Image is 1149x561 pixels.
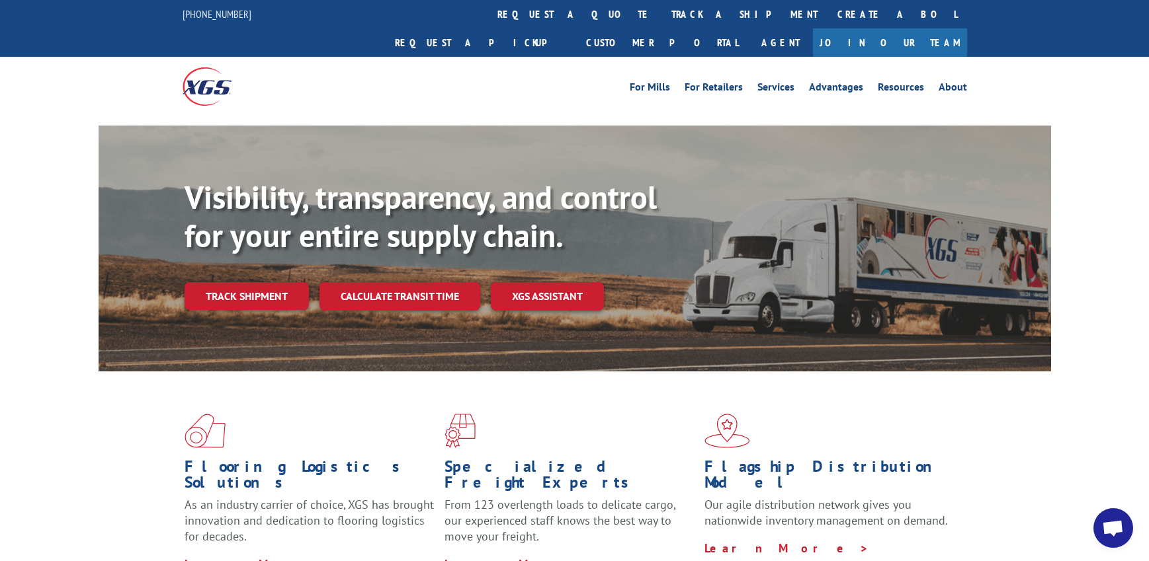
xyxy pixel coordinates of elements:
[491,282,604,311] a: XGS ASSISTANT
[445,459,695,497] h1: Specialized Freight Experts
[185,282,309,310] a: Track shipment
[630,82,670,96] a: For Mills
[685,82,743,96] a: For Retailers
[319,282,480,311] a: Calculate transit time
[704,414,750,448] img: xgs-icon-flagship-distribution-model-red
[445,497,695,556] p: From 123 overlength loads to delicate cargo, our experienced staff knows the best way to move you...
[1093,508,1133,548] a: Open chat
[385,28,576,57] a: Request a pickup
[939,82,967,96] a: About
[704,497,948,528] span: Our agile distribution network gives you nationwide inventory management on demand.
[183,7,251,20] a: [PHONE_NUMBER]
[748,28,813,57] a: Agent
[185,414,226,448] img: xgs-icon-total-supply-chain-intelligence-red
[704,459,955,497] h1: Flagship Distribution Model
[576,28,748,57] a: Customer Portal
[878,82,924,96] a: Resources
[757,82,794,96] a: Services
[185,497,434,544] span: As an industry carrier of choice, XGS has brought innovation and dedication to flooring logistics...
[813,28,967,57] a: Join Our Team
[185,176,657,256] b: Visibility, transparency, and control for your entire supply chain.
[809,82,863,96] a: Advantages
[704,541,869,556] a: Learn More >
[185,459,435,497] h1: Flooring Logistics Solutions
[445,414,476,448] img: xgs-icon-focused-on-flooring-red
